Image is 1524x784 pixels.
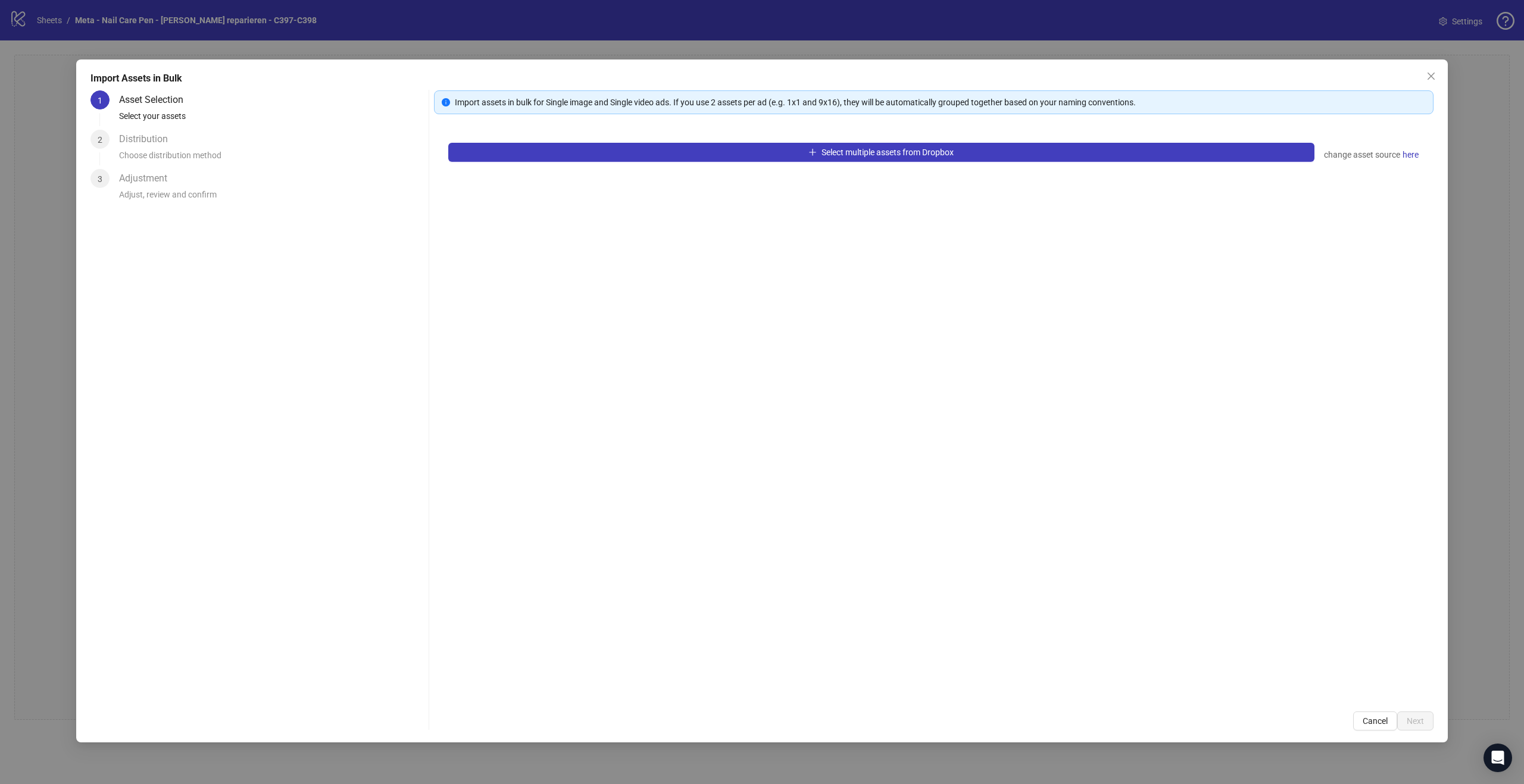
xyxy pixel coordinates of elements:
div: change asset source [1324,148,1419,162]
div: Import assets in bulk for Single image and Single video ads. If you use 2 assets per ad (e.g. 1x1... [455,96,1426,109]
span: 2 [98,135,102,145]
span: Cancel [1363,716,1388,726]
button: Cancel [1353,711,1397,730]
span: plus [808,148,817,156]
button: Select multiple assets from Dropbox [448,143,1314,162]
button: Close [1422,67,1441,86]
div: Asset Selection [119,90,193,109]
a: here [1402,148,1419,162]
div: Distribution [119,130,177,149]
span: info-circle [442,98,450,106]
div: Adjustment [119,169,177,188]
span: Select multiple assets from Dropbox [822,148,954,157]
div: Adjust, review and confirm [119,188,424,208]
span: here [1403,148,1419,161]
button: Next [1397,711,1434,730]
div: Choose distribution method [119,149,424,169]
span: 3 [98,174,102,184]
div: Import Assets in Bulk [90,71,1434,86]
div: Select your assets [119,109,424,130]
span: close [1426,71,1436,81]
span: 1 [98,96,102,105]
div: Open Intercom Messenger [1484,744,1512,772]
